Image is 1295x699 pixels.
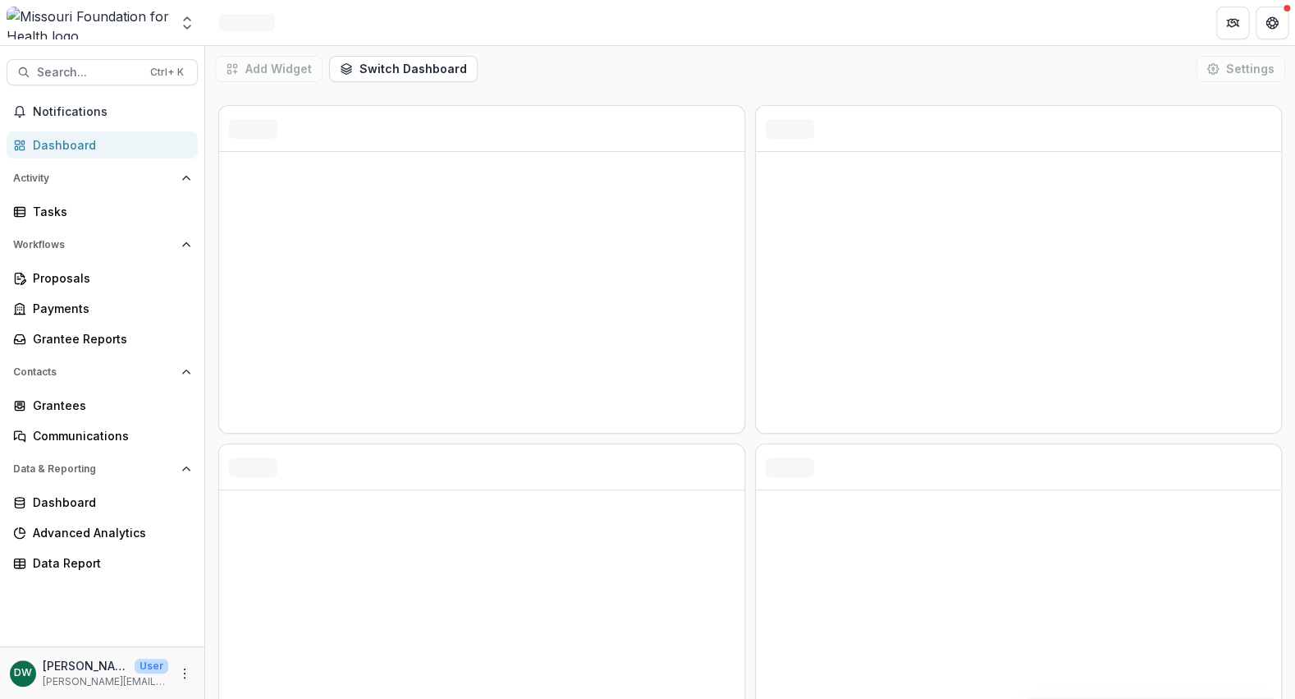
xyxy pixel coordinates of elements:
div: Grantee Reports [33,330,185,347]
div: Dashboard [33,494,185,511]
a: Payments [7,295,198,322]
img: Missouri Foundation for Health logo [7,7,169,39]
div: Daniel Waxler [14,668,32,678]
div: Grantees [33,397,185,414]
button: Add Widget [215,56,323,82]
p: [PERSON_NAME] [43,657,128,674]
p: [PERSON_NAME][EMAIL_ADDRESS][DOMAIN_NAME] [43,674,168,689]
div: Data Report [33,554,185,572]
button: Settings [1196,56,1285,82]
button: Get Help [1256,7,1288,39]
span: Contacts [13,366,175,378]
a: Advanced Analytics [7,519,198,546]
a: Dashboard [7,131,198,159]
div: Dashboard [33,136,185,154]
a: Communications [7,422,198,449]
button: Switch Dashboard [329,56,478,82]
button: Partners [1216,7,1249,39]
div: Payments [33,300,185,317]
a: Tasks [7,198,198,225]
a: Dashboard [7,489,198,516]
a: Data Report [7,550,198,577]
span: Search... [37,66,140,80]
a: Grantee Reports [7,325,198,352]
div: Advanced Analytics [33,524,185,541]
div: Proposals [33,269,185,287]
button: Open entity switcher [176,7,199,39]
p: User [135,659,168,674]
button: Notifications [7,99,198,125]
nav: breadcrumb [212,11,281,34]
span: Activity [13,172,175,184]
button: Open Workflows [7,232,198,258]
a: Grantees [7,392,198,419]
button: Search... [7,59,198,85]
button: Open Data & Reporting [7,456,198,482]
button: Open Activity [7,165,198,191]
span: Notifications [33,105,191,119]
button: Open Contacts [7,359,198,385]
button: More [175,664,194,683]
span: Workflows [13,239,175,251]
div: Communications [33,427,185,444]
div: Tasks [33,203,185,220]
span: Data & Reporting [13,463,175,475]
div: Ctrl + K [147,63,187,81]
a: Proposals [7,264,198,292]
